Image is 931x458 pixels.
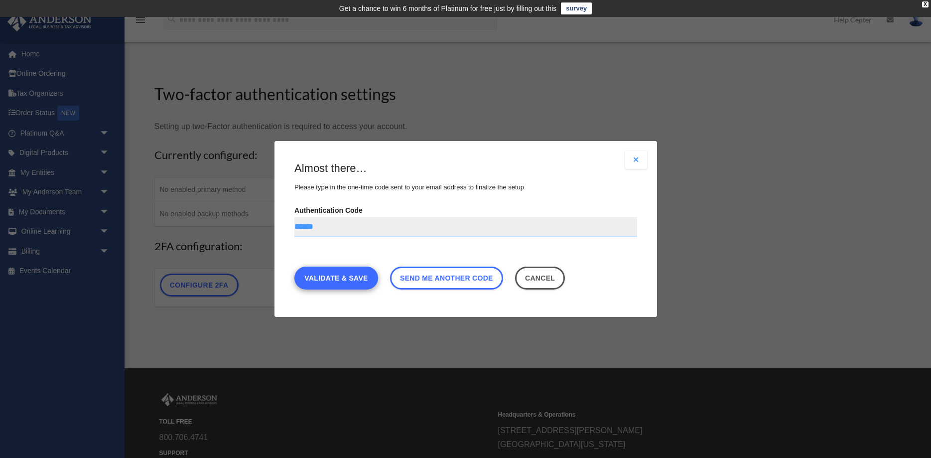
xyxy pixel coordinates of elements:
[561,2,592,14] a: survey
[625,151,647,169] button: Close modal
[400,274,493,282] span: Send me another code
[294,161,637,176] h3: Almost there…
[339,2,557,14] div: Get a chance to win 6 months of Platinum for free just by filling out this
[294,267,378,290] a: Validate & Save
[294,203,637,237] label: Authentication Code
[515,267,565,290] button: Close this dialog window
[922,1,929,7] div: close
[294,217,637,237] input: Authentication Code
[294,181,637,193] p: Please type in the one-time code sent to your email address to finalize the setup
[390,267,503,290] a: Send me another code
